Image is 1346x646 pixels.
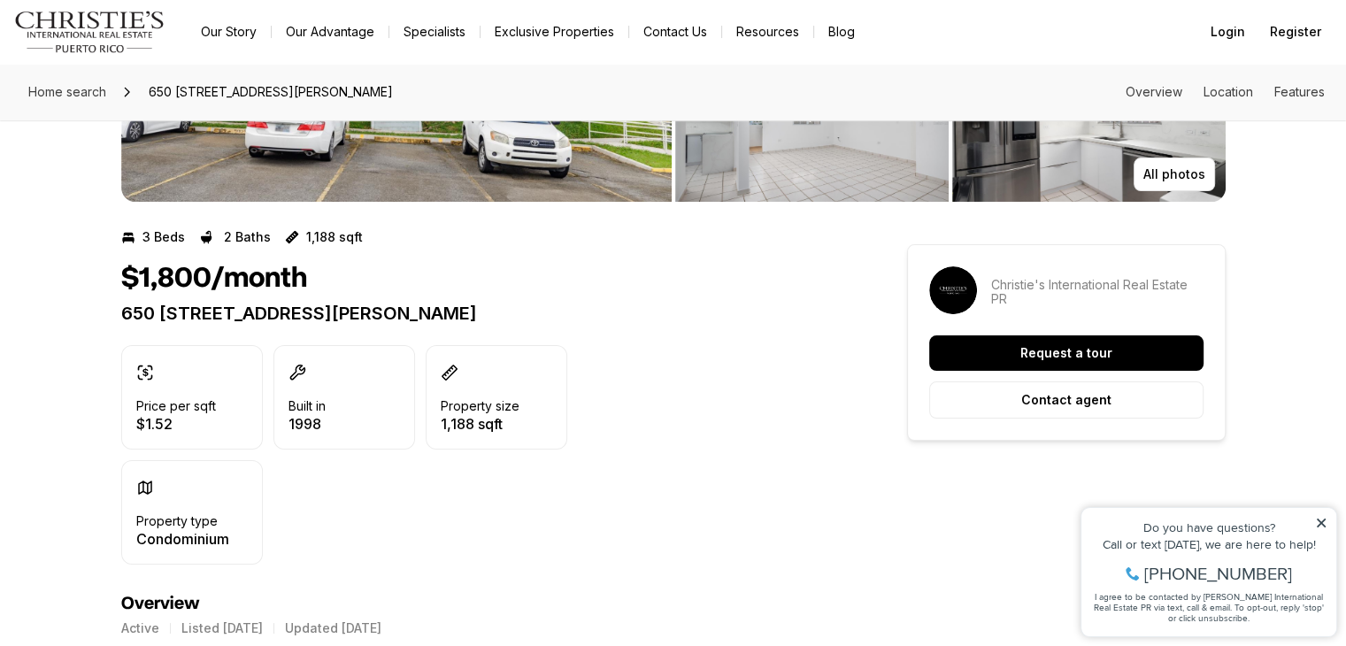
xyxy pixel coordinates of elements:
[136,399,216,413] p: Price per sqft
[272,19,388,44] a: Our Advantage
[121,621,159,635] p: Active
[1274,84,1325,99] a: Skip to: Features
[1259,14,1332,50] button: Register
[28,84,106,99] span: Home search
[722,19,813,44] a: Resources
[441,399,519,413] p: Property size
[629,19,721,44] button: Contact Us
[121,593,843,614] h4: Overview
[14,11,165,53] img: logo
[142,230,185,244] p: 3 Beds
[1270,25,1321,39] span: Register
[19,40,256,52] div: Do you have questions?
[181,621,263,635] p: Listed [DATE]
[73,83,220,101] span: [PHONE_NUMBER]
[288,399,326,413] p: Built in
[136,417,216,431] p: $1.52
[389,19,480,44] a: Specialists
[991,278,1204,306] p: Christie's International Real Estate PR
[929,335,1204,371] button: Request a tour
[1126,85,1325,99] nav: Page section menu
[441,417,519,431] p: 1,188 sqft
[1143,167,1205,181] p: All photos
[187,19,271,44] a: Our Story
[121,262,307,296] h1: $1,800/month
[952,44,1226,202] button: View image gallery
[1204,84,1253,99] a: Skip to: Location
[288,417,326,431] p: 1998
[929,381,1204,419] button: Contact agent
[142,78,400,106] span: 650 [STREET_ADDRESS][PERSON_NAME]
[306,230,363,244] p: 1,188 sqft
[22,109,252,142] span: I agree to be contacted by [PERSON_NAME] International Real Estate PR via text, call & email. To ...
[224,230,271,244] p: 2 Baths
[121,303,843,324] p: 650 [STREET_ADDRESS][PERSON_NAME]
[1126,84,1182,99] a: Skip to: Overview
[1021,393,1111,407] p: Contact agent
[1200,14,1256,50] button: Login
[481,19,628,44] a: Exclusive Properties
[136,532,229,546] p: Condominium
[21,78,113,106] a: Home search
[1211,25,1245,39] span: Login
[285,621,381,635] p: Updated [DATE]
[1134,158,1215,191] button: All photos
[136,514,218,528] p: Property type
[19,57,256,69] div: Call or text [DATE], we are here to help!
[814,19,869,44] a: Blog
[675,44,949,202] button: View image gallery
[1020,346,1112,360] p: Request a tour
